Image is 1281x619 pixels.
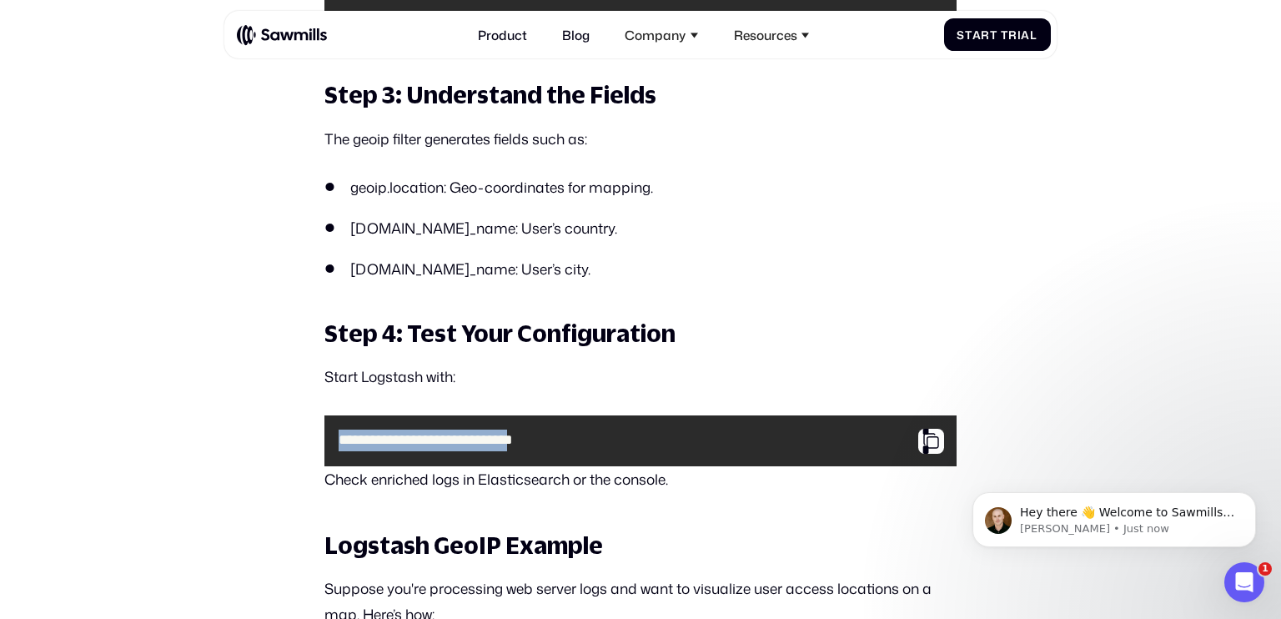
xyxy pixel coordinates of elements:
[324,364,957,390] p: Start Logstash with:
[469,18,537,52] a: Product
[1030,28,1037,42] span: l
[981,28,990,42] span: r
[324,259,957,280] li: [DOMAIN_NAME]_name: User’s city.
[553,18,600,52] a: Blog
[324,81,656,108] strong: Step 3: Understand the Fields
[947,457,1281,574] iframe: Intercom notifications message
[324,126,957,152] p: The geoip filter generates fields such as:
[615,18,708,52] div: Company
[972,28,982,42] span: a
[1017,28,1022,42] span: i
[1224,562,1264,602] iframe: Intercom live chat
[324,177,957,199] li: geoip.location: Geo-coordinates for mapping.
[324,320,676,347] strong: Step 4: Test Your Configuration
[324,218,957,239] li: [DOMAIN_NAME]_name: User’s country.
[324,531,603,559] strong: Logstash GeoIP Example
[965,28,972,42] span: t
[1001,28,1008,42] span: T
[73,64,288,79] p: Message from Winston, sent Just now
[1021,28,1030,42] span: a
[957,28,965,42] span: S
[1008,28,1017,42] span: r
[625,28,686,43] div: Company
[324,466,957,492] p: Check enriched logs in Elasticsearch or the console.
[724,18,819,52] div: Resources
[944,18,1051,51] a: StartTrial
[990,28,997,42] span: t
[73,48,287,144] span: Hey there 👋 Welcome to Sawmills. The smart telemetry management platform that solves cost, qualit...
[734,28,797,43] div: Resources
[1258,562,1272,576] span: 1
